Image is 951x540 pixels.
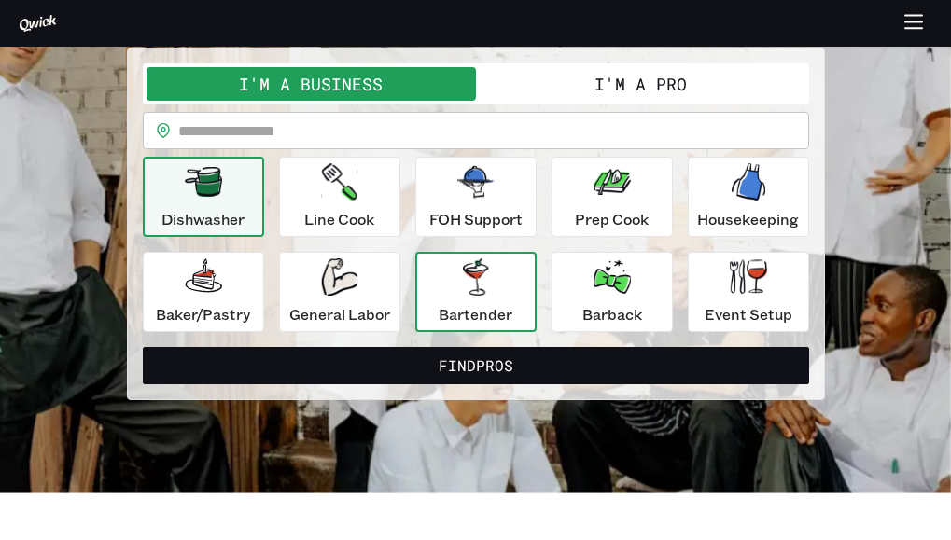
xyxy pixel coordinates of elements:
[279,157,400,237] button: Line Cook
[705,303,792,325] p: Event Setup
[688,252,809,332] button: Event Setup
[552,252,673,332] button: Barback
[415,157,537,237] button: FOH Support
[289,303,390,325] p: General Labor
[688,157,809,237] button: Housekeeping
[439,303,512,325] p: Bartender
[279,252,400,332] button: General Labor
[415,252,537,332] button: Bartender
[582,303,642,325] p: Barback
[143,157,264,237] button: Dishwasher
[147,67,476,101] button: I'm a Business
[143,347,809,384] button: FindPros
[156,303,250,325] p: Baker/Pastry
[429,208,523,230] p: FOH Support
[697,208,799,230] p: Housekeeping
[476,67,805,101] button: I'm a Pro
[552,157,673,237] button: Prep Cook
[143,252,264,332] button: Baker/Pastry
[161,208,245,230] p: Dishwasher
[304,208,374,230] p: Line Cook
[575,208,649,230] p: Prep Cook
